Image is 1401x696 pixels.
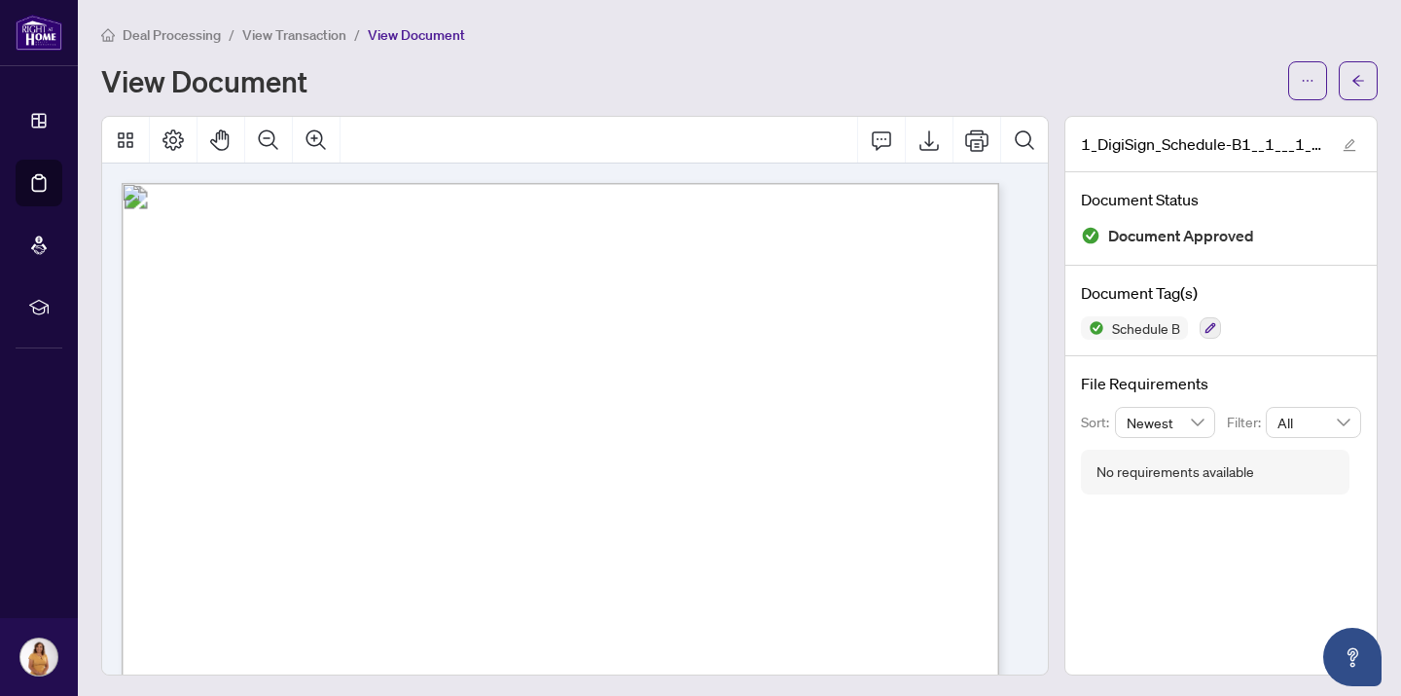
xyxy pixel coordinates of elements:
[16,15,62,51] img: logo
[1104,321,1188,335] span: Schedule B
[1127,408,1204,437] span: Newest
[368,26,465,44] span: View Document
[1081,132,1324,156] span: 1_DigiSign_Schedule-B1__1___1___3_ 1.pdf
[1081,412,1115,433] p: Sort:
[1108,223,1254,249] span: Document Approved
[229,23,234,46] li: /
[354,23,360,46] li: /
[1343,138,1356,152] span: edit
[1351,74,1365,88] span: arrow-left
[1081,316,1104,340] img: Status Icon
[1081,281,1361,305] h4: Document Tag(s)
[1081,226,1100,245] img: Document Status
[1323,628,1382,686] button: Open asap
[101,28,115,42] span: home
[123,26,221,44] span: Deal Processing
[1096,461,1254,483] div: No requirements available
[242,26,346,44] span: View Transaction
[1081,372,1361,395] h4: File Requirements
[101,65,307,96] h1: View Document
[1277,408,1349,437] span: All
[20,639,57,676] img: Profile Icon
[1301,74,1314,88] span: ellipsis
[1227,412,1266,433] p: Filter:
[1081,188,1361,211] h4: Document Status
